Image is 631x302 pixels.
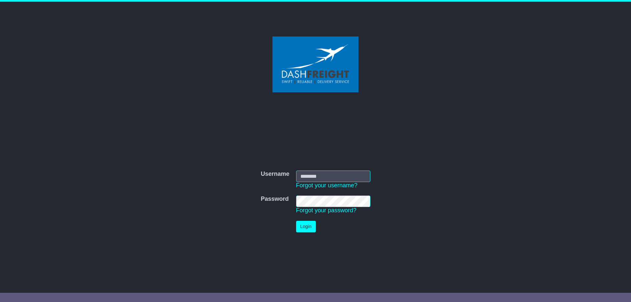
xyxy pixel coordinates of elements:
label: Password [261,196,289,203]
label: Username [261,171,289,178]
a: Forgot your password? [296,207,357,214]
img: Dash Freight [272,36,359,92]
button: Login [296,221,316,232]
a: Forgot your username? [296,182,358,189]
